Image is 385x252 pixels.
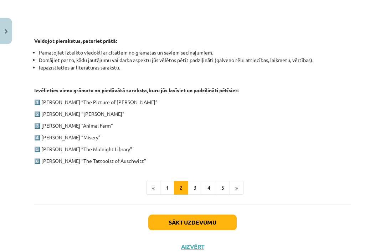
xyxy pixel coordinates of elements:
[34,145,351,153] p: 5️⃣ [PERSON_NAME] “The Midnight Library”
[34,134,351,141] p: 4️⃣ [PERSON_NAME] “Misery”
[5,29,7,34] img: icon-close-lesson-0947bae3869378f0d4975bcd49f059093ad1ed9edebbc8119c70593378902aed.svg
[160,181,174,195] button: 1
[39,64,351,71] li: Iepazīstieties ar literatūras sarakstu.
[39,49,351,56] li: Pamatojiet izteikto viedokli ar citātiem no grāmatas un saviem secinājumiem.
[34,87,238,93] strong: Izvēlieties vienu grāmatu no piedāvātā saraksta, kuru jūs lasīsiet un padziļināti pētīsiet:
[34,37,117,44] strong: Veidojot pierakstus, paturiet prātā:
[148,215,237,230] button: Sākt uzdevumu
[39,56,351,64] li: Domājiet par to, kādu jautājumu vai darba aspektu jūs vēlētos pētīt padziļināti (galveno tēlu att...
[216,181,230,195] button: 5
[34,98,351,106] p: 1️⃣ [PERSON_NAME] “The Picture of [PERSON_NAME]”
[179,243,206,250] button: Aizvērt
[202,181,216,195] button: 4
[34,181,351,195] nav: Page navigation example
[34,122,351,129] p: 3️⃣ [PERSON_NAME] “Animal Farm”
[230,181,243,195] button: »
[147,181,160,195] button: «
[34,157,351,165] p: 6️⃣ [PERSON_NAME] “The Tattooist of Auschwitz”
[188,181,202,195] button: 3
[174,181,188,195] button: 2
[34,110,351,118] p: 2️⃣ [PERSON_NAME] “[PERSON_NAME]”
